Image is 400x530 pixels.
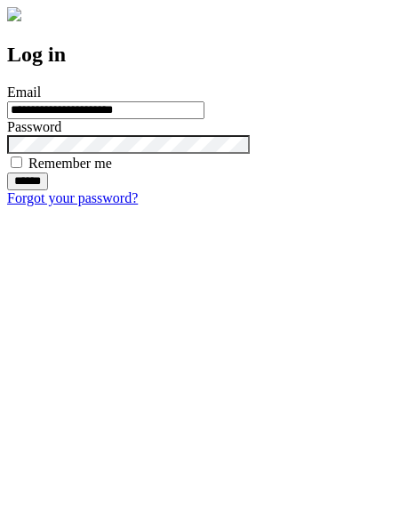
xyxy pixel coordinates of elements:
img: logo-4e3dc11c47720685a147b03b5a06dd966a58ff35d612b21f08c02c0306f2b779.png [7,7,21,21]
a: Forgot your password? [7,190,138,205]
label: Email [7,84,41,100]
label: Password [7,119,61,134]
h2: Log in [7,43,393,67]
label: Remember me [28,156,112,171]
